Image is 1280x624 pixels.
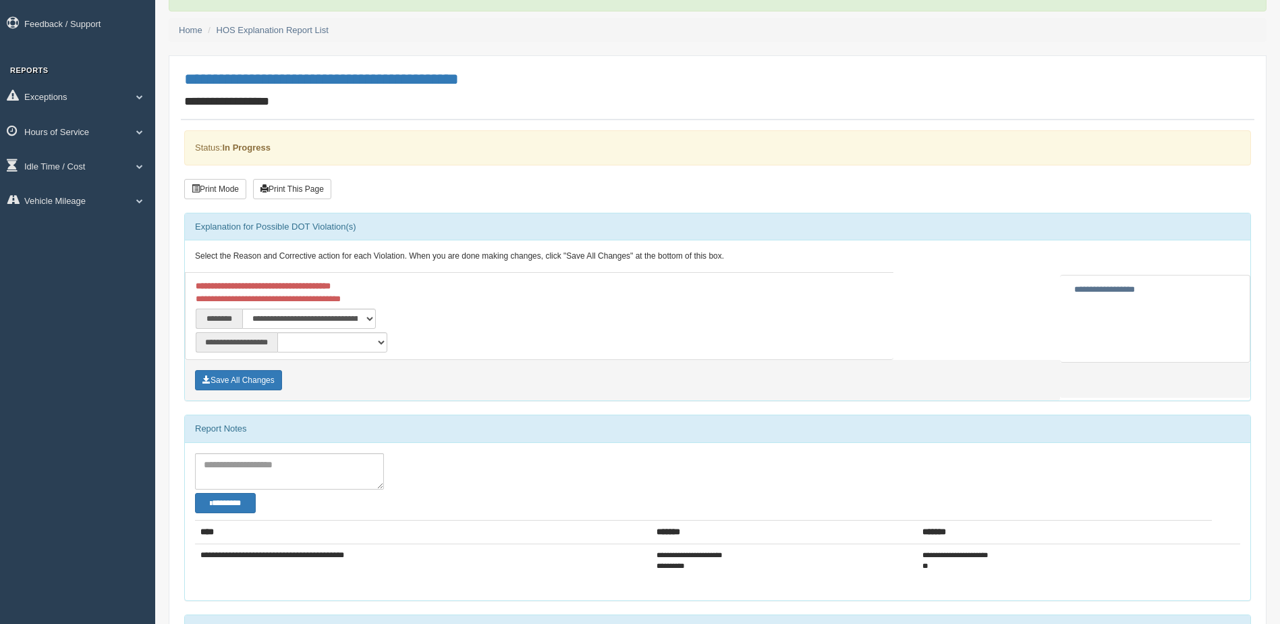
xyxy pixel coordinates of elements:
a: HOS Explanation Report List [217,25,329,35]
div: Select the Reason and Corrective action for each Violation. When you are done making changes, cli... [185,240,1250,273]
div: Status: [184,130,1251,165]
button: Print This Page [253,179,331,199]
button: Save [195,370,282,390]
div: Report Notes [185,415,1250,442]
strong: In Progress [222,142,271,153]
button: Print Mode [184,179,246,199]
div: Explanation for Possible DOT Violation(s) [185,213,1250,240]
button: Change Filter Options [195,493,256,513]
a: Home [179,25,202,35]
